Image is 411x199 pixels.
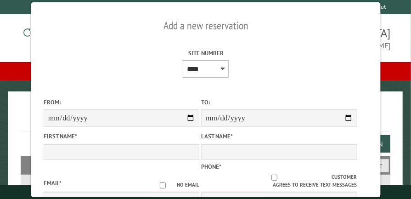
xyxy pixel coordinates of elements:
input: Customer agrees to receive text messages [216,175,331,181]
h2: Add a new reservation [43,17,368,34]
label: Customer agrees to receive text messages [201,173,356,189]
label: First Name [43,132,199,141]
h2: Filters [21,156,391,174]
label: Last Name [201,132,356,141]
label: Site Number [128,49,283,57]
input: No email [148,182,176,188]
label: To: [201,98,356,107]
label: Phone [201,163,221,171]
label: No email [148,181,199,189]
label: From: [43,98,199,107]
img: Campground Commander [21,18,135,54]
label: Email [43,179,61,187]
h1: Reservations [21,106,391,131]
